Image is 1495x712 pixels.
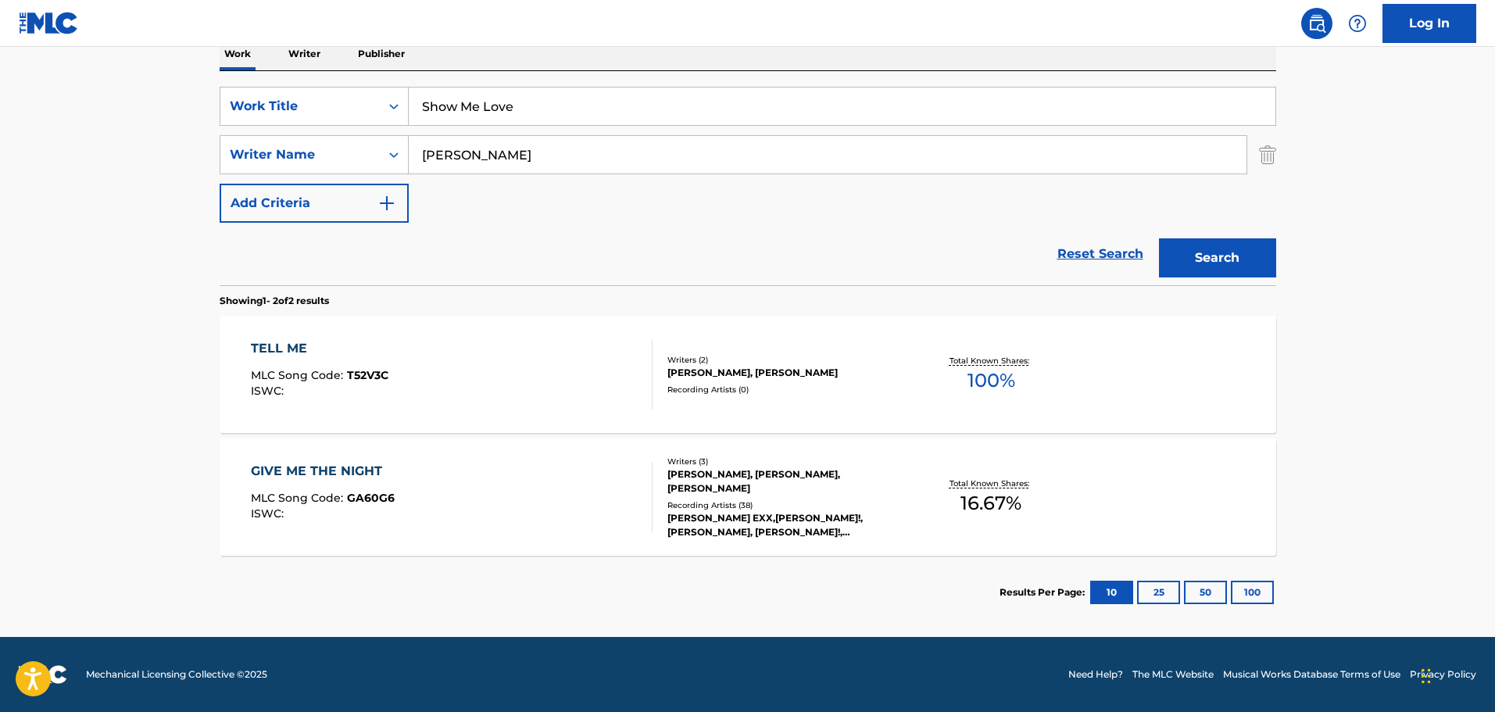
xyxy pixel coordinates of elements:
[19,12,79,34] img: MLC Logo
[950,355,1033,367] p: Total Known Shares:
[1050,237,1151,271] a: Reset Search
[220,184,409,223] button: Add Criteria
[967,367,1015,395] span: 100 %
[347,491,395,505] span: GA60G6
[1159,238,1276,277] button: Search
[220,87,1276,285] form: Search Form
[960,489,1021,517] span: 16.67 %
[251,491,347,505] span: MLC Song Code :
[220,316,1276,433] a: TELL MEMLC Song Code:T52V3CISWC:Writers (2)[PERSON_NAME], [PERSON_NAME]Recording Artists (0)Total...
[86,667,267,682] span: Mechanical Licensing Collective © 2025
[667,366,903,380] div: [PERSON_NAME], [PERSON_NAME]
[220,294,329,308] p: Showing 1 - 2 of 2 results
[220,438,1276,556] a: GIVE ME THE NIGHTMLC Song Code:GA60G6ISWC:Writers (3)[PERSON_NAME], [PERSON_NAME], [PERSON_NAME]R...
[667,499,903,511] div: Recording Artists ( 38 )
[1417,637,1495,712] iframe: Chat Widget
[1090,581,1133,604] button: 10
[1382,4,1476,43] a: Log In
[1307,14,1326,33] img: search
[1301,8,1332,39] a: Public Search
[347,368,388,382] span: T52V3C
[1137,581,1180,604] button: 25
[220,38,256,70] p: Work
[1410,667,1476,682] a: Privacy Policy
[230,97,370,116] div: Work Title
[667,511,903,539] div: [PERSON_NAME] EXX,[PERSON_NAME]!,[PERSON_NAME], [PERSON_NAME]!, [PERSON_NAME] EXX, [PERSON_NAME],...
[1000,585,1089,599] p: Results Per Page:
[667,456,903,467] div: Writers ( 3 )
[19,665,67,684] img: logo
[1348,14,1367,33] img: help
[230,145,370,164] div: Writer Name
[1068,667,1123,682] a: Need Help?
[1132,667,1214,682] a: The MLC Website
[667,384,903,395] div: Recording Artists ( 0 )
[667,467,903,496] div: [PERSON_NAME], [PERSON_NAME], [PERSON_NAME]
[251,506,288,521] span: ISWC :
[251,384,288,398] span: ISWC :
[1259,135,1276,174] img: Delete Criterion
[251,368,347,382] span: MLC Song Code :
[1342,8,1373,39] div: Help
[1223,667,1400,682] a: Musical Works Database Terms of Use
[377,194,396,213] img: 9d2ae6d4665cec9f34b9.svg
[950,478,1033,489] p: Total Known Shares:
[251,462,395,481] div: GIVE ME THE NIGHT
[284,38,325,70] p: Writer
[251,339,388,358] div: TELL ME
[1422,653,1431,699] div: Drag
[667,354,903,366] div: Writers ( 2 )
[1184,581,1227,604] button: 50
[353,38,410,70] p: Publisher
[1231,581,1274,604] button: 100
